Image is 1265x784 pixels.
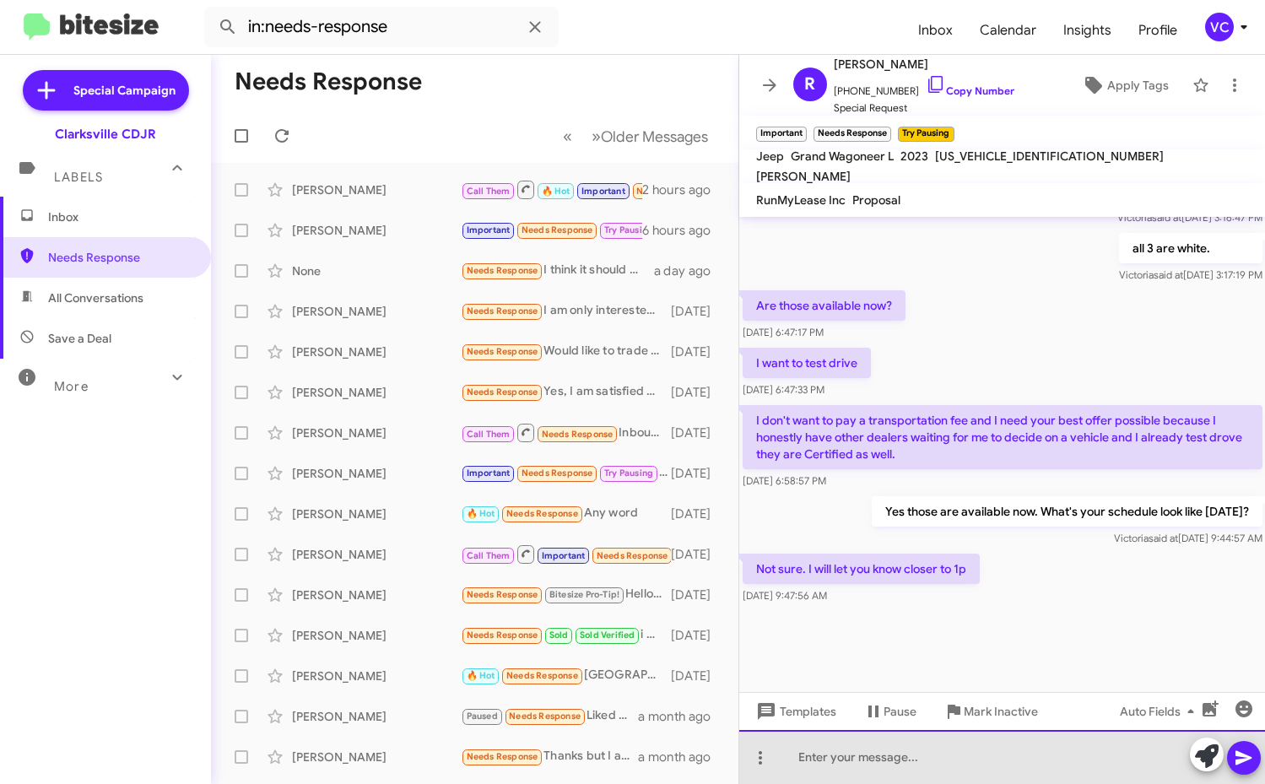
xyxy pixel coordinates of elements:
div: Would like to trade but also, don't want a high payment and don't know if I can with this situation [461,342,671,361]
span: Needs Response [467,265,538,276]
span: Call Them [467,186,511,197]
a: Inbox [905,6,966,55]
span: Important [467,468,511,479]
span: Important [542,550,586,561]
span: « [563,126,572,147]
span: R [804,71,815,98]
div: [GEOGRAPHIC_DATA] [461,666,671,685]
div: [DATE] [671,627,725,644]
span: [DATE] 9:47:56 AM [743,589,827,602]
div: [DATE] [671,668,725,684]
span: Profile [1125,6,1191,55]
span: Sold [549,630,569,641]
div: 6 hours ago [642,222,724,239]
span: Needs Response [467,589,538,600]
span: Apply Tags [1107,70,1169,100]
div: i was offered 12500 was trying to get 14500 and trying to get a little better deal since im tryin... [461,625,671,645]
div: a month ago [638,708,724,725]
span: said at [1148,532,1177,544]
span: Try Pausing [604,224,653,235]
div: [PERSON_NAME] [292,303,461,320]
span: RunMyLease Inc [756,192,846,208]
span: Victoria [DATE] 9:44:57 AM [1113,532,1262,544]
small: Needs Response [814,127,891,142]
div: 2 hours ago [642,181,724,198]
span: Call Them [467,550,511,561]
div: [PERSON_NAME] [292,506,461,522]
button: Templates [739,696,850,727]
div: What steps [461,543,671,565]
span: Labels [54,170,103,185]
span: Important [467,224,511,235]
div: Any word [461,504,671,523]
div: Not sure. I will let you know closer to 1p [461,220,642,240]
div: Hello [PERSON_NAME], I asked the team for a pre purchase inspection. But never heard back. I can'... [461,585,671,604]
span: Needs Response [509,711,581,722]
p: Are those available now? [743,290,906,321]
span: Grand Wagoneer L [791,149,894,164]
div: I will speak with my wife and get back to u [461,463,671,483]
div: [DATE] [671,506,725,522]
div: Liked “Thank you for the update.” [461,706,638,726]
span: Save a Deal [48,330,111,347]
div: VC [1205,13,1234,41]
span: Sold Verified [580,630,635,641]
div: [PERSON_NAME] [292,343,461,360]
span: [PERSON_NAME] [834,54,1014,74]
div: [DATE] [671,465,725,482]
span: Needs Response [467,346,538,357]
span: [DATE] 6:47:33 PM [743,383,824,396]
span: Older Messages [601,127,708,146]
span: Needs Response [636,186,708,197]
span: Needs Response [597,550,668,561]
span: Special Campaign [73,82,176,99]
span: Needs Response [467,751,538,762]
a: Calendar [966,6,1050,55]
span: 🔥 Hot [542,186,570,197]
span: Needs Response [467,305,538,316]
div: Hi what's going on [461,179,642,200]
span: Inbox [48,208,192,225]
div: I think it should be entitled to my oil change and car rotation. Unfortunately it expired with it... [461,261,654,280]
div: Thanks but I am no longer interested. I bought something else. [461,747,638,766]
span: Needs Response [48,249,192,266]
a: Special Campaign [23,70,189,111]
div: [PERSON_NAME] [292,384,461,401]
span: Victoria [DATE] 3:16:47 PM [1116,211,1262,224]
div: [DATE] [671,424,725,441]
span: Victoria [DATE] 3:17:19 PM [1118,268,1262,281]
div: [PERSON_NAME] [292,222,461,239]
div: [DATE] [671,546,725,563]
div: a day ago [654,262,725,279]
span: 2023 [900,149,928,164]
p: Not sure. I will let you know closer to 1p [743,554,980,584]
div: [PERSON_NAME] [292,424,461,441]
span: [US_VEHICLE_IDENTIFICATION_NUMBER] [935,149,1164,164]
span: Templates [753,696,836,727]
span: Mark Inactive [964,696,1038,727]
p: Yes those are available now. What's your schedule look like [DATE]? [871,496,1262,527]
span: Special Request [834,100,1014,116]
p: all 3 are white. [1118,233,1262,263]
span: said at [1151,211,1181,224]
button: Pause [850,696,930,727]
a: Insights [1050,6,1125,55]
span: 🔥 Hot [467,508,495,519]
p: I don't want to pay a transportation fee and I need your best offer possible because I honestly h... [743,405,1262,469]
small: Try Pausing [898,127,954,142]
small: Important [756,127,807,142]
div: Clarksville CDJR [55,126,156,143]
span: Proposal [852,192,900,208]
span: Needs Response [542,429,614,440]
div: Yes, I am satisfied with it. [461,382,671,402]
button: Mark Inactive [930,696,1051,727]
div: [PERSON_NAME] [292,587,461,603]
div: [PERSON_NAME] [292,181,461,198]
div: None [292,262,461,279]
span: Auto Fields [1120,696,1201,727]
span: Paused [467,711,498,722]
div: I am only interested in O% interest and the summit model in the 2 tone white and black with the t... [461,301,671,321]
div: a month ago [638,749,724,765]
